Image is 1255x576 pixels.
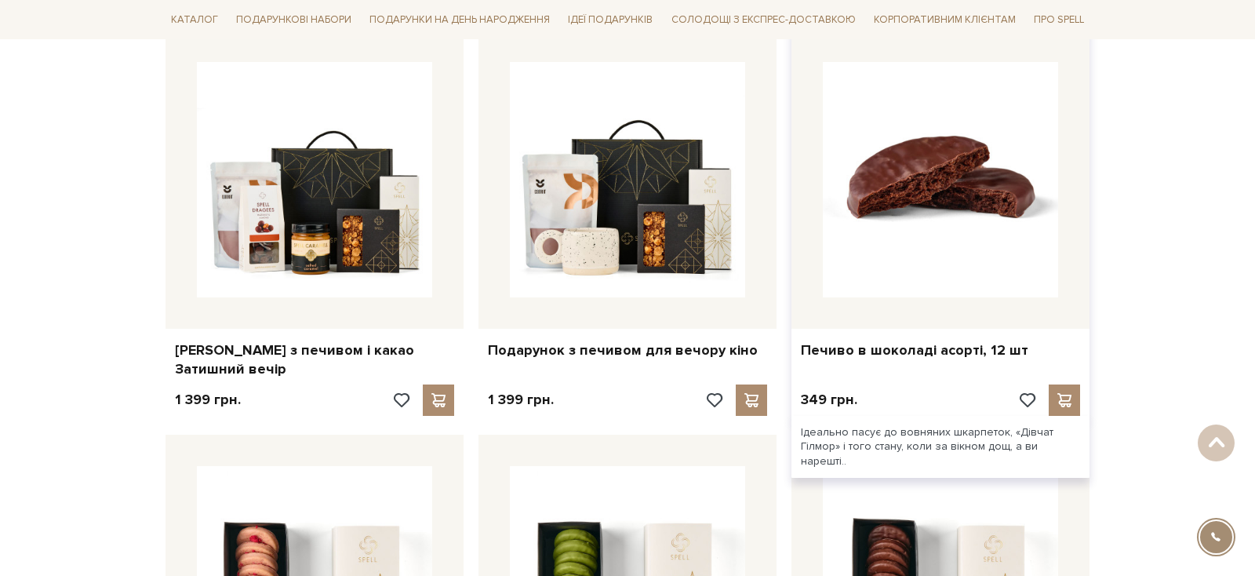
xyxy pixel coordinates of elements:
[175,341,454,378] a: [PERSON_NAME] з печивом і какао Затишний вечір
[1028,8,1090,32] a: Про Spell
[791,416,1089,478] div: Ідеально пасує до вовняних шкарпеток, «Дівчат Гілмор» і того стану, коли за вікном дощ, а ви наре...
[363,8,556,32] a: Подарунки на День народження
[230,8,358,32] a: Подарункові набори
[665,6,862,33] a: Солодощі з експрес-доставкою
[868,8,1022,32] a: Корпоративним клієнтам
[801,391,857,409] p: 349 грн.
[801,341,1080,359] a: Печиво в шоколаді асорті, 12 шт
[488,391,554,409] p: 1 399 грн.
[488,341,767,359] a: Подарунок з печивом для вечору кіно
[165,8,224,32] a: Каталог
[175,391,241,409] p: 1 399 грн.
[562,8,659,32] a: Ідеї подарунків
[823,62,1058,297] img: Печиво в шоколаді асорті, 12 шт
